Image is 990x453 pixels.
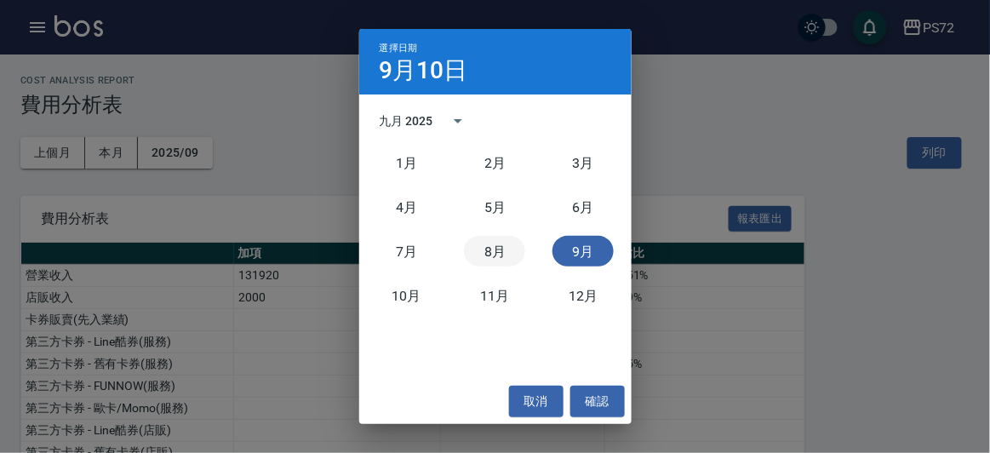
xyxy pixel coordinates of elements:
button: 一月 [375,147,437,178]
button: calendar view is open, switch to year view [438,100,478,141]
h4: 9月10日 [380,60,468,81]
button: 十月 [375,280,437,311]
button: 確認 [570,386,625,417]
button: 十二月 [552,280,614,311]
button: 五月 [464,192,525,222]
span: 選擇日期 [380,43,418,54]
button: 六月 [552,192,614,222]
button: 九月 [552,236,614,267]
div: 九月 2025 [380,112,433,130]
button: 八月 [464,236,525,267]
button: 七月 [375,236,437,267]
button: 三月 [552,147,614,178]
button: 二月 [464,147,525,178]
button: 十一月 [464,280,525,311]
button: 四月 [375,192,437,222]
button: 取消 [509,386,564,417]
